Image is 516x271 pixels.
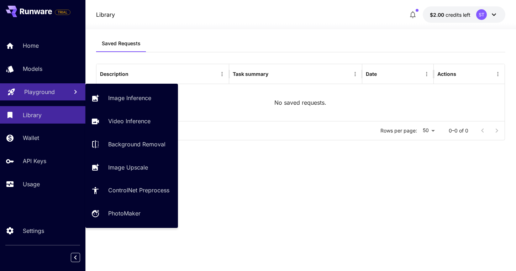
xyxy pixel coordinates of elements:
div: Description [100,71,128,77]
button: Menu [422,69,432,79]
a: Image Upscale [85,158,178,176]
div: Task summary [233,71,268,77]
span: TRIAL [55,10,70,15]
button: Sort [378,69,388,79]
a: Video Inference [85,113,178,130]
a: ControlNet Preprocess [85,182,178,199]
div: Actions [437,71,456,77]
button: Collapse sidebar [71,253,80,262]
p: Usage [23,180,40,188]
p: Home [23,41,39,50]
p: Library [96,10,115,19]
p: Image Inference [108,94,151,102]
button: Menu [217,69,227,79]
p: Rows per page: [380,127,417,134]
a: Image Inference [85,89,178,107]
div: 50 [420,125,437,136]
p: No saved requests. [274,98,326,107]
nav: breadcrumb [96,10,115,19]
p: PhotoMaker [108,209,141,218]
div: ST [476,9,487,20]
p: ControlNet Preprocess [108,186,169,194]
p: Video Inference [108,117,151,125]
div: Date [366,71,377,77]
button: Sort [129,69,139,79]
a: Background Removal [85,136,178,153]
p: Models [23,64,42,73]
button: Sort [269,69,279,79]
p: Image Upscale [108,163,148,172]
p: Library [23,111,42,119]
button: Menu [493,69,503,79]
p: API Keys [23,157,46,165]
p: Playground [24,88,55,96]
div: $2.00 [430,11,470,19]
span: $2.00 [430,12,446,18]
p: Wallet [23,134,39,142]
button: $2.00 [423,6,505,23]
span: Add your payment card to enable full platform functionality. [55,8,70,16]
p: 0–0 of 0 [449,127,468,134]
div: Collapse sidebar [76,251,85,264]
span: credits left [446,12,470,18]
p: Settings [23,226,44,235]
button: Menu [350,69,360,79]
span: Saved Requests [102,40,141,47]
p: Background Removal [108,140,165,148]
a: PhotoMaker [85,205,178,222]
